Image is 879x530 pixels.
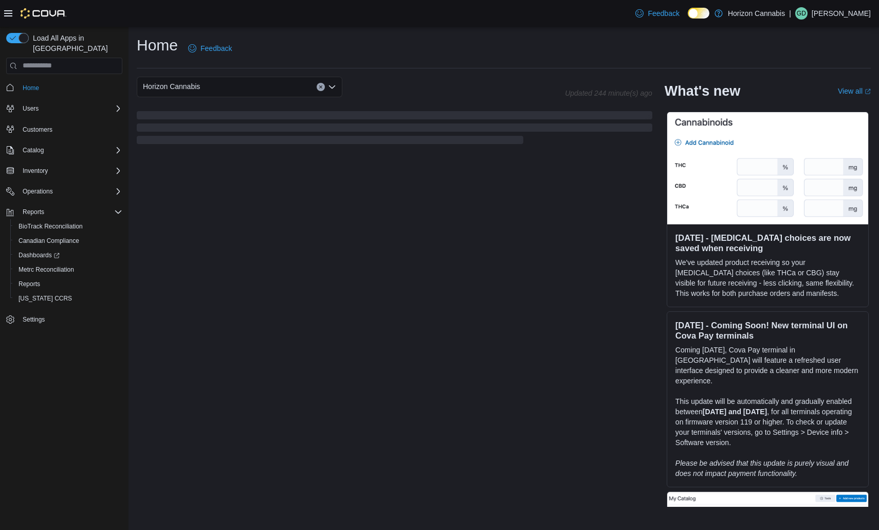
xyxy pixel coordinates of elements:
span: Operations [23,187,53,196]
span: Users [19,102,122,115]
span: Settings [23,315,45,324]
h1: Home [137,35,178,56]
div: Gigi Dodds [795,7,808,20]
span: Dashboards [19,251,60,259]
span: Reports [23,208,44,216]
a: Settings [19,313,49,326]
a: Customers [19,123,57,136]
a: BioTrack Reconciliation [14,220,87,233]
span: Feedback [648,8,679,19]
img: Cova [21,8,66,19]
p: Horizon Cannabis [728,7,785,20]
button: Users [2,101,126,116]
button: Catalog [19,144,48,156]
p: [PERSON_NAME] [812,7,871,20]
span: Canadian Compliance [14,235,122,247]
input: Dark Mode [688,8,709,19]
a: Feedback [184,38,236,59]
button: Reports [19,206,48,218]
em: Please be advised that this update is purely visual and does not impact payment functionality. [675,459,849,478]
span: Dashboards [14,249,122,261]
p: Updated 244 minute(s) ago [565,89,652,97]
span: Settings [19,313,122,326]
span: Washington CCRS [14,292,122,305]
span: Metrc Reconciliation [14,263,122,276]
a: Dashboards [14,249,64,261]
p: Coming [DATE], Cova Pay terminal in [GEOGRAPHIC_DATA] will feature a refreshed user interface des... [675,345,860,386]
button: Clear input [317,83,325,91]
button: Metrc Reconciliation [10,262,126,277]
nav: Complex example [6,76,122,354]
button: Reports [10,277,126,291]
button: BioTrack Reconciliation [10,219,126,234]
span: Reports [19,206,122,218]
span: Loading [137,113,652,146]
span: Operations [19,185,122,198]
a: Canadian Compliance [14,235,83,247]
button: Reports [2,205,126,219]
button: Inventory [2,164,126,178]
button: Operations [19,185,57,198]
span: Feedback [200,43,232,54]
a: [US_STATE] CCRS [14,292,76,305]
span: Metrc Reconciliation [19,266,74,274]
span: Reports [19,280,40,288]
button: Open list of options [328,83,336,91]
span: Load All Apps in [GEOGRAPHIC_DATA] [29,33,122,54]
span: Reports [14,278,122,290]
button: Inventory [19,165,52,177]
h2: What's new [665,83,740,99]
a: Metrc Reconciliation [14,263,78,276]
span: [US_STATE] CCRS [19,294,72,303]
button: Users [19,102,43,115]
a: Feedback [631,3,683,24]
span: Home [23,84,39,92]
span: Users [23,104,39,113]
button: Operations [2,184,126,199]
a: Reports [14,278,44,290]
span: Catalog [19,144,122,156]
p: | [789,7,791,20]
span: BioTrack Reconciliation [19,222,83,231]
button: Catalog [2,143,126,157]
span: BioTrack Reconciliation [14,220,122,233]
span: Canadian Compliance [19,237,79,245]
span: Catalog [23,146,44,154]
span: Home [19,81,122,94]
p: We've updated product receiving so your [MEDICAL_DATA] choices (like THCa or CBG) stay visible fo... [675,257,860,298]
a: Dashboards [10,248,126,262]
span: GD [797,7,806,20]
a: Home [19,82,43,94]
span: Inventory [23,167,48,175]
span: Customers [23,126,52,134]
strong: [DATE] and [DATE] [703,408,767,416]
span: Customers [19,123,122,136]
button: [US_STATE] CCRS [10,291,126,306]
button: Home [2,80,126,95]
p: This update will be automatically and gradually enabled between , for all terminals operating on ... [675,396,860,448]
button: Canadian Compliance [10,234,126,248]
h3: [DATE] - Coming Soon! New terminal UI on Cova Pay terminals [675,320,860,341]
button: Settings [2,312,126,327]
button: Customers [2,122,126,137]
a: View allExternal link [838,87,871,95]
span: Inventory [19,165,122,177]
h3: [DATE] - [MEDICAL_DATA] choices are now saved when receiving [675,233,860,253]
span: Horizon Cannabis [143,80,200,93]
svg: External link [865,89,871,95]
